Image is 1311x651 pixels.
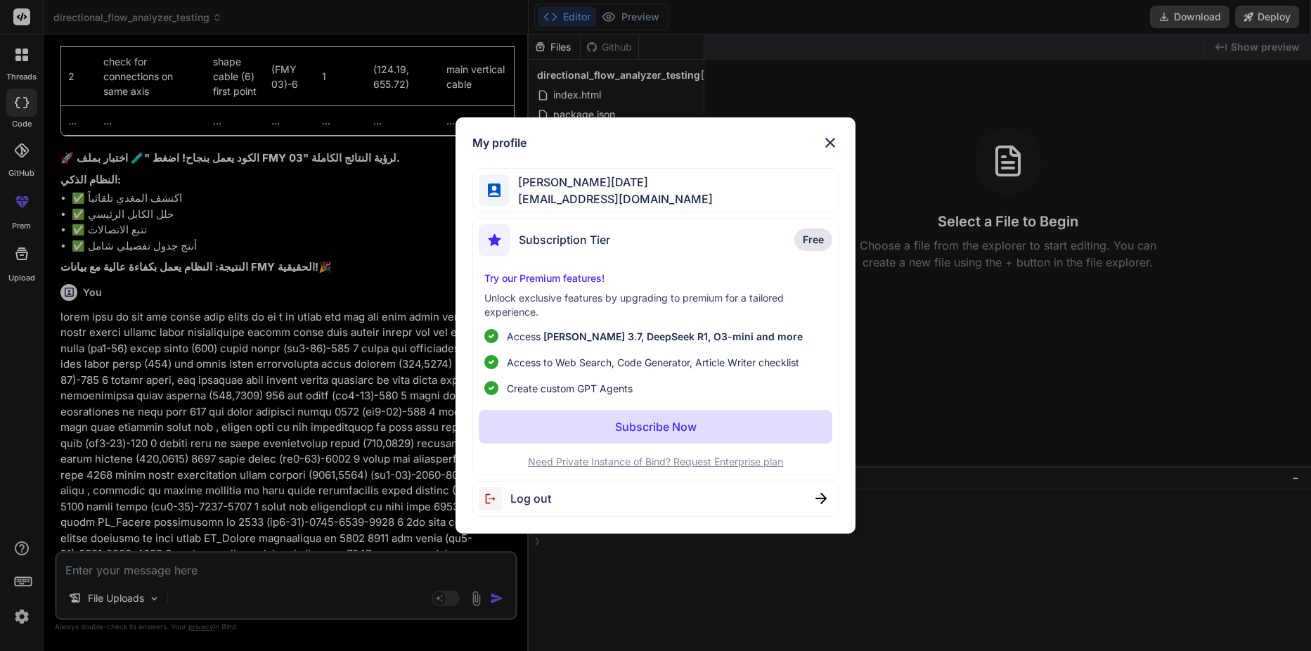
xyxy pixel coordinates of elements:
img: logout [479,487,510,510]
img: checklist [484,381,498,395]
button: Subscribe Now [479,410,833,444]
span: Access to Web Search, Code Generator, Article Writer checklist [507,355,799,370]
span: [PERSON_NAME] 3.7, DeepSeek R1, O3-mini and more [543,330,803,342]
span: [PERSON_NAME][DATE] [510,174,713,191]
span: Create custom GPT Agents [507,381,633,396]
img: subscription [479,224,510,256]
img: profile [488,183,501,197]
p: Need Private Instance of Bind? Request Enterprise plan [479,455,833,469]
img: close [822,134,839,151]
p: Try our Premium features! [484,271,827,285]
span: Free [803,233,824,247]
p: Unlock exclusive features by upgrading to premium for a tailored experience. [484,291,827,319]
img: checklist [484,329,498,343]
span: [EMAIL_ADDRESS][DOMAIN_NAME] [510,191,713,207]
h1: My profile [472,134,527,151]
p: Access [507,329,803,344]
span: Subscription Tier [519,231,610,248]
img: checklist [484,355,498,369]
p: Subscribe Now [615,418,697,435]
span: Log out [510,490,551,507]
img: close [815,493,827,504]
